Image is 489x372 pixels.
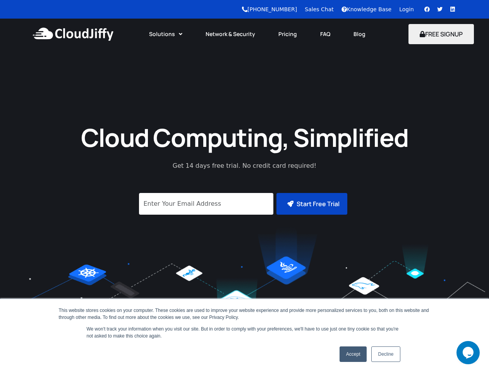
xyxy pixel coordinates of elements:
a: Login [399,6,414,12]
button: Start Free Trial [276,193,347,215]
a: Sales Chat [305,6,333,12]
button: FREE SIGNUP [408,24,474,44]
a: Decline [371,346,400,362]
div: This website stores cookies on your computer. These cookies are used to improve your website expe... [59,307,431,321]
a: FAQ [309,26,342,43]
a: Accept [340,346,367,362]
p: Get 14 days free trial. No credit card required! [138,161,351,170]
a: Pricing [267,26,309,43]
a: Blog [342,26,377,43]
a: Solutions [137,26,194,43]
a: Network & Security [194,26,267,43]
h1: Cloud Computing, Simplified [70,121,419,153]
input: Enter Your Email Address [139,193,273,215]
p: We won't track your information when you visit our site. But in order to comply with your prefere... [87,325,403,339]
a: Knowledge Base [341,6,392,12]
a: [PHONE_NUMBER] [242,6,297,12]
a: FREE SIGNUP [408,30,474,38]
iframe: chat widget [456,341,481,364]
